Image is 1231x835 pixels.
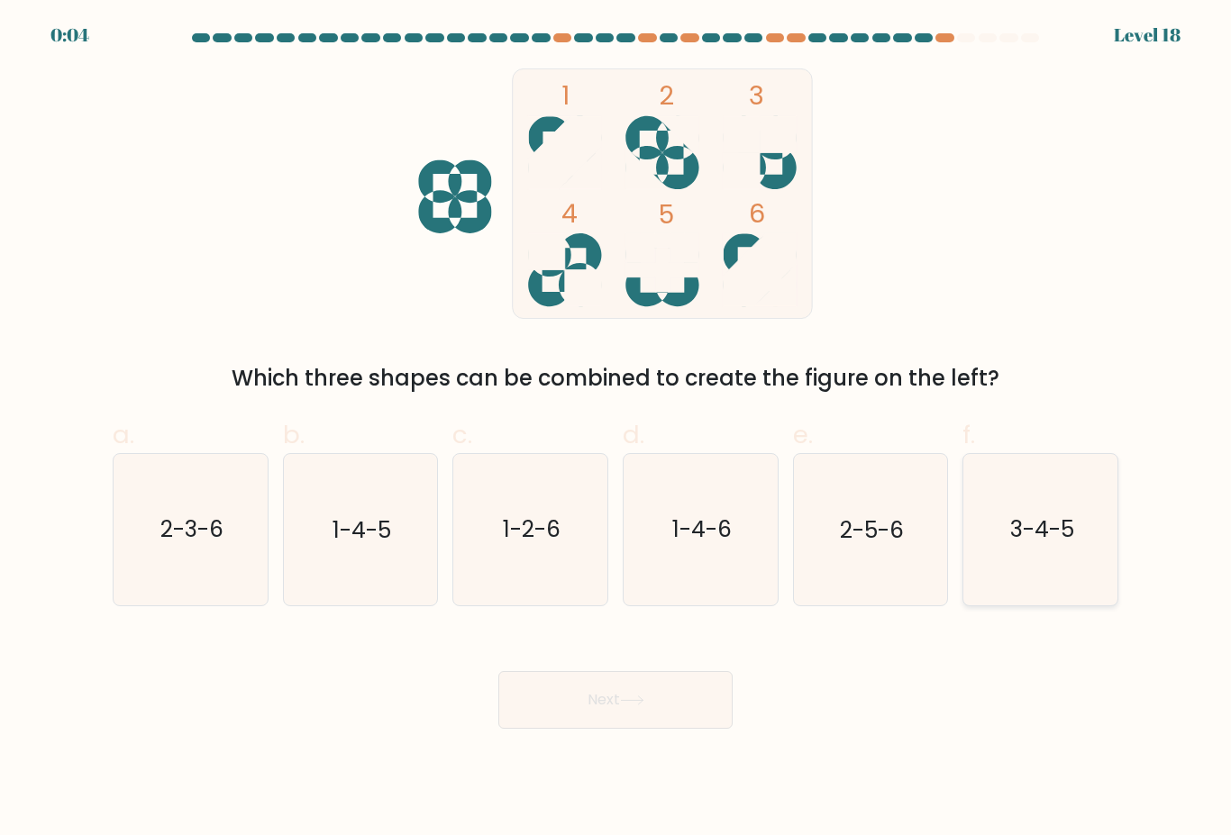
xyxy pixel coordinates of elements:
[503,514,561,546] text: 1-2-6
[659,77,674,113] tspan: 2
[793,417,813,452] span: e.
[283,417,305,452] span: b.
[160,514,223,546] text: 2-3-6
[659,196,674,232] tspan: 5
[452,417,472,452] span: c.
[561,195,578,231] tspan: 4
[840,514,904,546] text: 2-5-6
[962,417,975,452] span: f.
[672,514,732,546] text: 1-4-6
[749,77,764,113] tspan: 3
[113,417,134,452] span: a.
[561,77,570,113] tspan: 1
[333,514,391,546] text: 1-4-5
[50,22,89,49] div: 0:04
[623,417,644,452] span: d.
[1010,514,1074,546] text: 3-4-5
[498,671,733,729] button: Next
[123,362,1108,395] div: Which three shapes can be combined to create the figure on the left?
[749,195,765,231] tspan: 6
[1114,22,1181,49] div: Level 18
